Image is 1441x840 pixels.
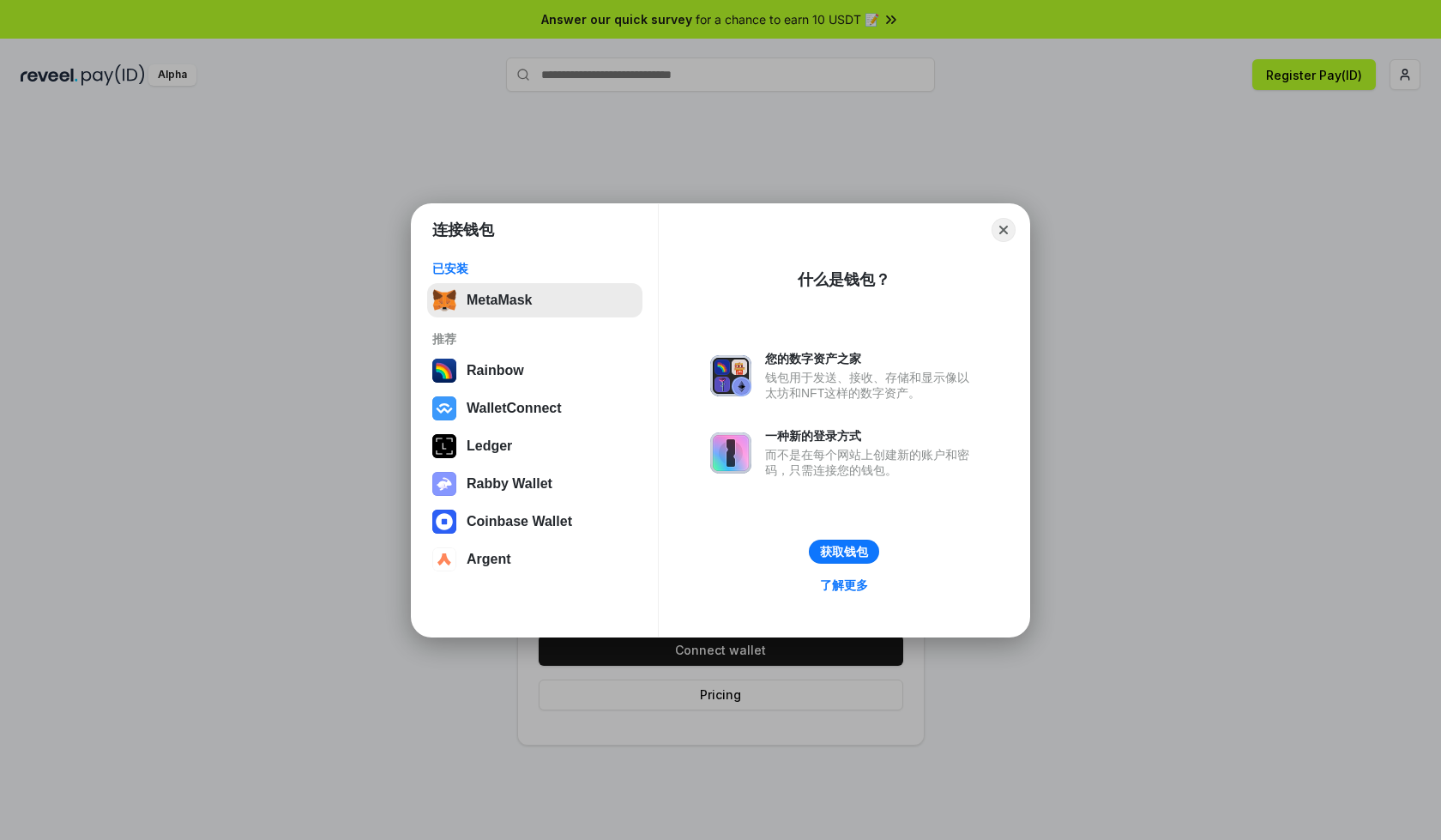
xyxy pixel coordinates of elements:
[432,288,456,312] img: svg+xml,%3Csvg%20fill%3D%22none%22%20height%3D%2233%22%20viewBox%3D%220%200%2035%2033%22%20width%...
[427,429,642,463] button: Ledger
[798,269,890,290] div: 什么是钱包？
[765,428,978,444] div: 一种新的登录方式
[467,438,512,454] div: Ledger
[820,544,868,559] div: 获取钱包
[710,432,751,474] img: svg+xml,%3Csvg%20xmlns%3D%22http%3A%2F%2Fwww.w3.org%2F2000%2Fsvg%22%20fill%3D%22none%22%20viewBox...
[432,220,494,240] h1: 连接钱包
[992,218,1016,242] button: Close
[427,542,642,577] button: Argent
[427,283,642,317] button: MetaMask
[432,547,456,571] img: svg+xml,%3Csvg%20width%3D%2228%22%20height%3D%2228%22%20viewBox%3D%220%200%2028%2028%22%20fill%3D...
[427,354,642,388] button: Rainbow
[427,391,642,426] button: WalletConnect
[467,514,572,529] div: Coinbase Wallet
[467,293,532,308] div: MetaMask
[765,447,978,478] div: 而不是在每个网站上创建新的账户和密码，只需连接您的钱包。
[765,351,978,366] div: 您的数字资产之家
[467,401,562,416] div: WalletConnect
[467,552,511,567] div: Argent
[427,505,642,539] button: Coinbase Wallet
[710,355,751,396] img: svg+xml,%3Csvg%20xmlns%3D%22http%3A%2F%2Fwww.w3.org%2F2000%2Fsvg%22%20fill%3D%22none%22%20viewBox...
[432,396,456,420] img: svg+xml,%3Csvg%20width%3D%2228%22%20height%3D%2228%22%20viewBox%3D%220%200%2028%2028%22%20fill%3D...
[765,370,978,401] div: 钱包用于发送、接收、存储和显示像以太坊和NFT这样的数字资产。
[809,540,879,564] button: 获取钱包
[820,577,868,593] div: 了解更多
[432,472,456,496] img: svg+xml,%3Csvg%20xmlns%3D%22http%3A%2F%2Fwww.w3.org%2F2000%2Fsvg%22%20fill%3D%22none%22%20viewBox...
[432,510,456,534] img: svg+xml,%3Csvg%20width%3D%2228%22%20height%3D%2228%22%20viewBox%3D%220%200%2028%2028%22%20fill%3D...
[810,574,878,596] a: 了解更多
[467,363,524,378] div: Rainbow
[432,261,637,276] div: 已安装
[432,434,456,458] img: svg+xml,%3Csvg%20xmlns%3D%22http%3A%2F%2Fwww.w3.org%2F2000%2Fsvg%22%20width%3D%2228%22%20height%3...
[432,331,637,347] div: 推荐
[432,359,456,383] img: svg+xml,%3Csvg%20width%3D%22120%22%20height%3D%22120%22%20viewBox%3D%220%200%20120%20120%22%20fil...
[467,476,552,492] div: Rabby Wallet
[427,467,642,501] button: Rabby Wallet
